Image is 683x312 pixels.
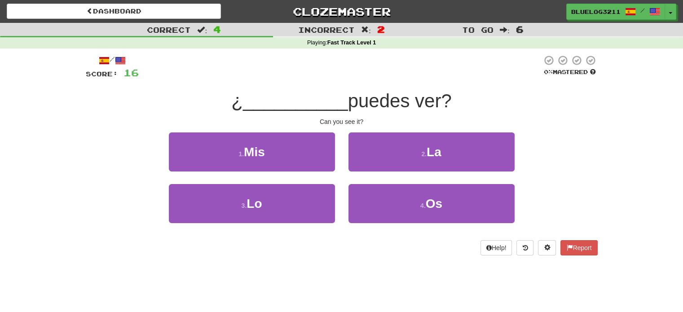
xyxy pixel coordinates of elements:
[244,145,265,159] span: Mis
[7,4,221,19] a: Dashboard
[640,7,645,13] span: /
[560,240,597,255] button: Report
[516,240,533,255] button: Round history (alt+y)
[169,132,335,171] button: 1.Mis
[86,117,598,126] div: Can you see it?
[571,8,621,16] span: BlueLog3211
[348,132,515,171] button: 2.La
[516,24,524,35] span: 6
[238,150,244,158] small: 1 .
[348,184,515,223] button: 4.Os
[197,26,207,34] span: :
[361,26,371,34] span: :
[462,25,494,34] span: To go
[234,4,449,19] a: Clozemaster
[426,197,442,211] span: Os
[327,40,376,46] strong: Fast Track Level 1
[480,240,512,255] button: Help!
[542,68,598,76] div: Mastered
[243,90,348,111] span: __________
[298,25,355,34] span: Incorrect
[544,68,553,75] span: 0 %
[231,90,243,111] span: ¿
[348,90,452,111] span: puedes ver?
[147,25,191,34] span: Correct
[566,4,665,20] a: BlueLog3211 /
[427,145,441,159] span: La
[123,67,139,78] span: 16
[86,55,139,66] div: /
[242,202,247,209] small: 3 .
[86,70,118,78] span: Score:
[421,150,427,158] small: 2 .
[500,26,510,34] span: :
[377,24,385,35] span: 2
[213,24,221,35] span: 4
[420,202,426,209] small: 4 .
[247,197,262,211] span: Lo
[169,184,335,223] button: 3.Lo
